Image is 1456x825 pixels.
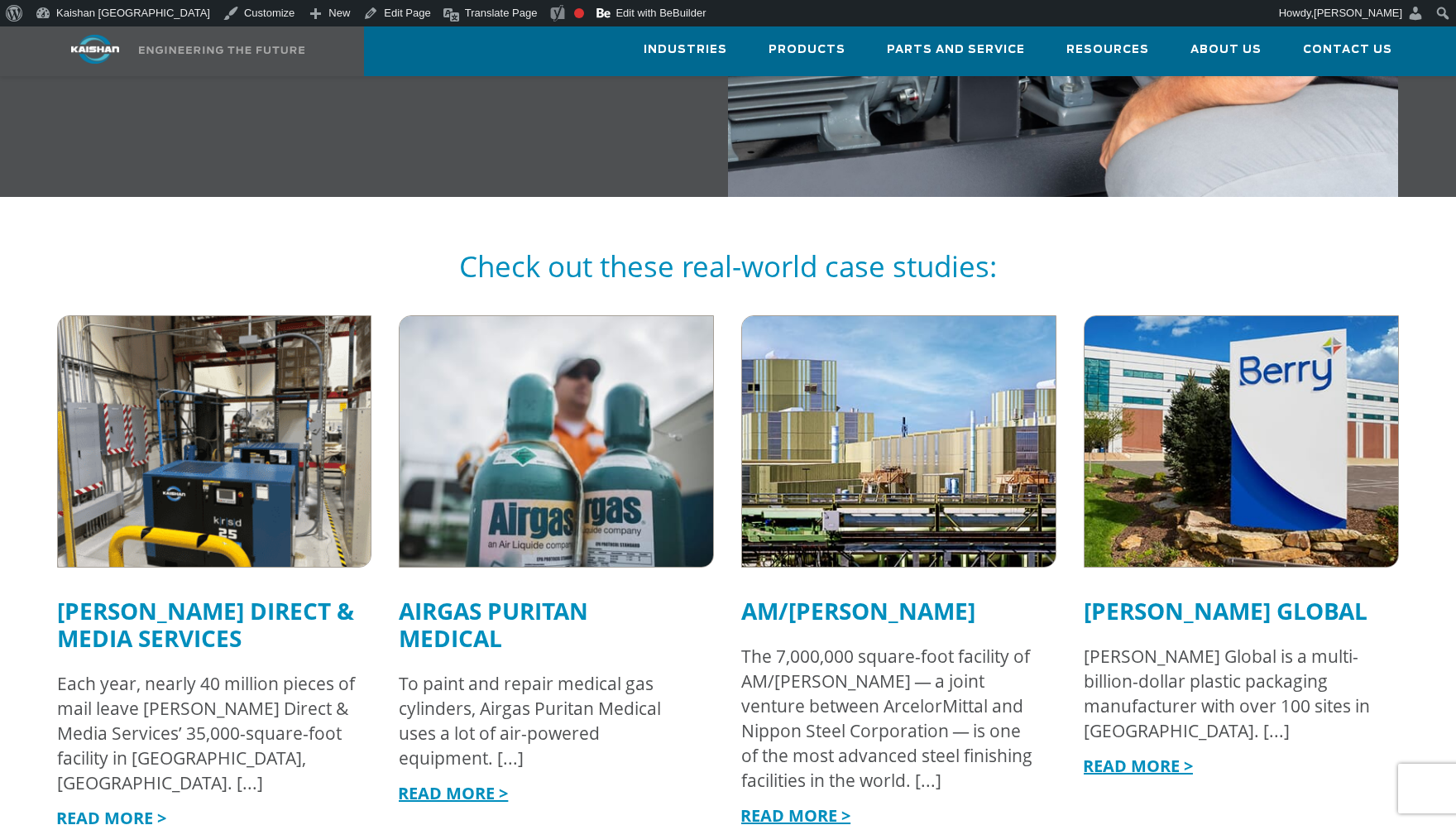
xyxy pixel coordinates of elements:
[769,41,845,60] span: Products
[399,671,697,770] div: To paint and repair medical gas cylinders, Airgas Puritan Medical uses a lot of air-powered equip...
[887,41,1025,60] span: Parts and Service
[644,41,727,60] span: Industries
[887,27,1025,72] a: Parts and Service
[33,26,326,76] a: Kaishan USA
[398,782,508,804] a: READ MORE >
[139,46,304,54] img: Engineering the future
[1085,316,1398,567] img: berry global
[644,27,727,72] a: Industries
[57,595,354,654] a: [PERSON_NAME] Direct & Media Services
[1190,27,1262,72] a: About Us
[1303,27,1392,72] a: Contact Us
[1083,755,1193,777] a: READ MORE >
[1190,41,1262,60] span: About Us
[1084,644,1382,743] div: [PERSON_NAME] Global is a multi-billion-dollar plastic packaging manufacturer with over 100 sites...
[1314,7,1402,19] span: [PERSON_NAME]
[741,595,975,626] a: AM/[PERSON_NAME]
[1084,595,1367,626] a: [PERSON_NAME] Global
[1066,41,1149,60] span: Resources
[57,671,356,795] div: Each year, nearly 40 million pieces of mail leave [PERSON_NAME] Direct & Media Services’ 35,000-s...
[574,8,584,18] div: Focus keyphrase not set
[742,316,1056,567] img: am ns calvert steel skyline
[1303,41,1392,60] span: Contact Us
[68,251,1387,282] h5: Check out these real-world case studies:
[33,35,157,64] img: kaishan logo
[1066,27,1149,72] a: Resources
[400,316,713,567] img: airgas puritan medial
[741,644,1040,793] div: The 7,000,000 square-foot facility of AM/[PERSON_NAME] — a joint venture between ArcelorMittal an...
[769,27,845,72] a: Products
[42,303,387,578] img: Untitled-design-88.png
[399,595,588,654] a: Airgas Puritan Medical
